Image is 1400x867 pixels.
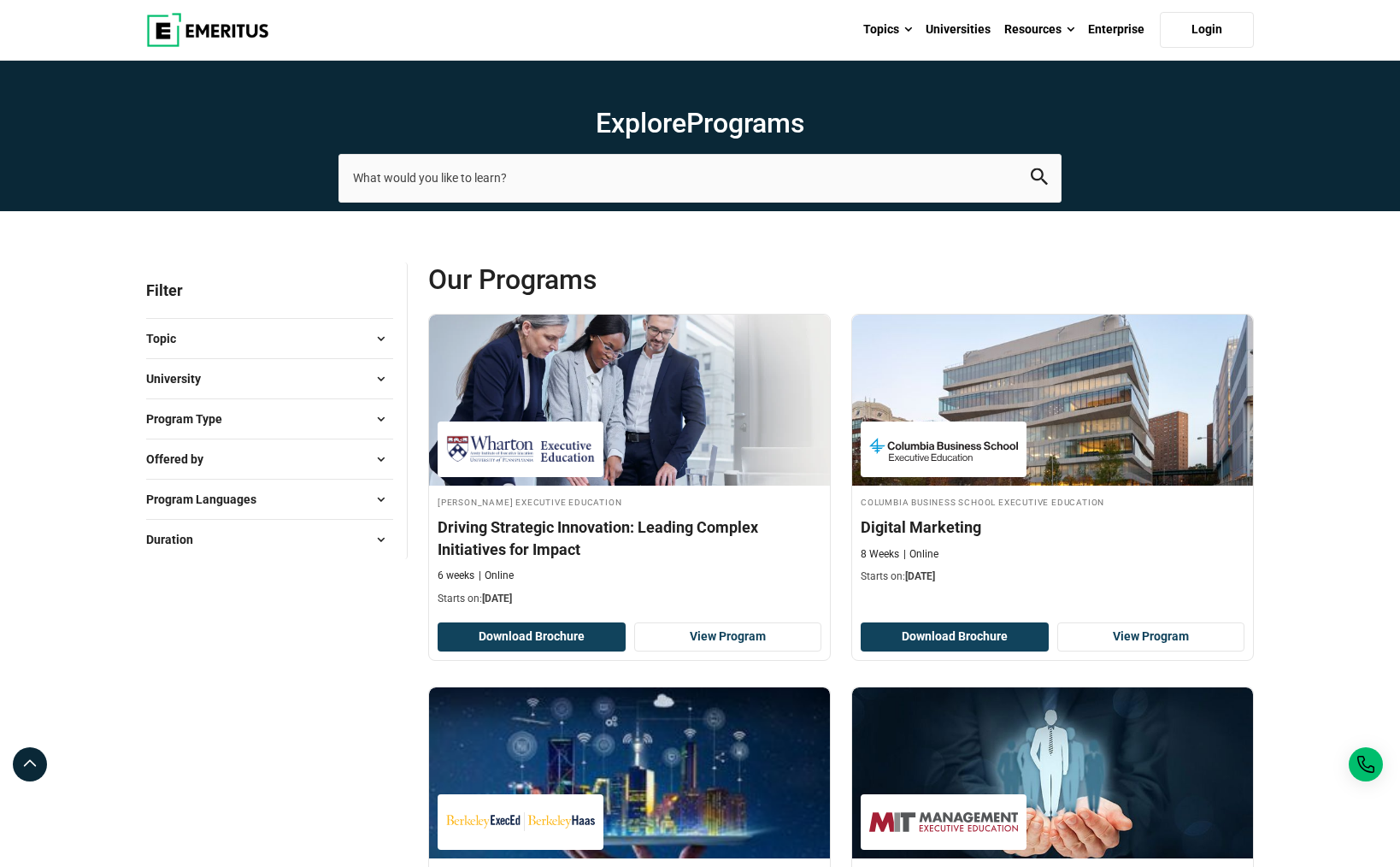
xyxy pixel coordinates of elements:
input: search-page [338,154,1062,202]
button: search [1031,168,1048,188]
button: Program Type [146,406,393,432]
span: Topic [146,329,190,348]
span: Duration [146,530,207,549]
a: Digital Transformation Course by Wharton Executive Education - September 3, 2025 Wharton Executiv... [429,315,830,615]
a: search [1031,173,1048,189]
h4: Driving Strategic Innovation: Leading Complex Initiatives for Impact [438,516,821,559]
img: Driving Strategic Innovation: Leading Complex Initiatives for Impact | Online Digital Transformat... [429,315,830,486]
a: Sales and Marketing Course by Columbia Business School Executive Education - September 4, 2025 Co... [852,315,1253,593]
a: Login [1160,12,1254,48]
p: Filter [146,262,393,318]
h4: Columbia Business School Executive Education [861,494,1244,509]
img: Columbia Business School Executive Education [869,430,1018,469]
p: Online [903,547,938,562]
p: 8 Weeks [861,547,899,562]
h1: Explore [338,106,1062,140]
p: Starts on: [438,592,821,606]
a: View Program [1057,622,1245,652]
span: Program Type [146,410,236,428]
span: Programs [686,107,804,139]
img: Digital Marketing | Online Sales and Marketing Course [852,315,1253,486]
a: View Program [634,622,822,652]
p: Online [479,569,514,583]
p: 6 weeks [438,569,474,583]
button: Duration [146,527,393,552]
h4: Digital Marketing [861,516,1244,538]
button: Download Brochure [861,622,1049,652]
span: [DATE] [482,593,512,605]
button: Program Languages [146,487,393,512]
span: Our Programs [428,262,841,297]
h4: [PERSON_NAME] Executive Education [438,494,821,509]
span: [DATE] [905,570,935,582]
span: Program Languages [146,490,270,509]
span: Offered by [146,450,217,469]
button: Topic [146,326,393,351]
img: Digital Transformation: Leading People, Data & Technology | Online Digital Transformation Course [429,687,830,858]
span: University [146,369,215,388]
button: Download Brochure [438,622,626,652]
img: MIT Sloan Executive Education [869,803,1018,841]
button: University [146,366,393,392]
img: Berkeley Executive Education [446,803,595,841]
img: Leading Organizations and Change | Online Leadership Course [852,687,1253,858]
img: Wharton Executive Education [446,430,595,469]
button: Offered by [146,446,393,472]
p: Starts on: [861,569,1244,584]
